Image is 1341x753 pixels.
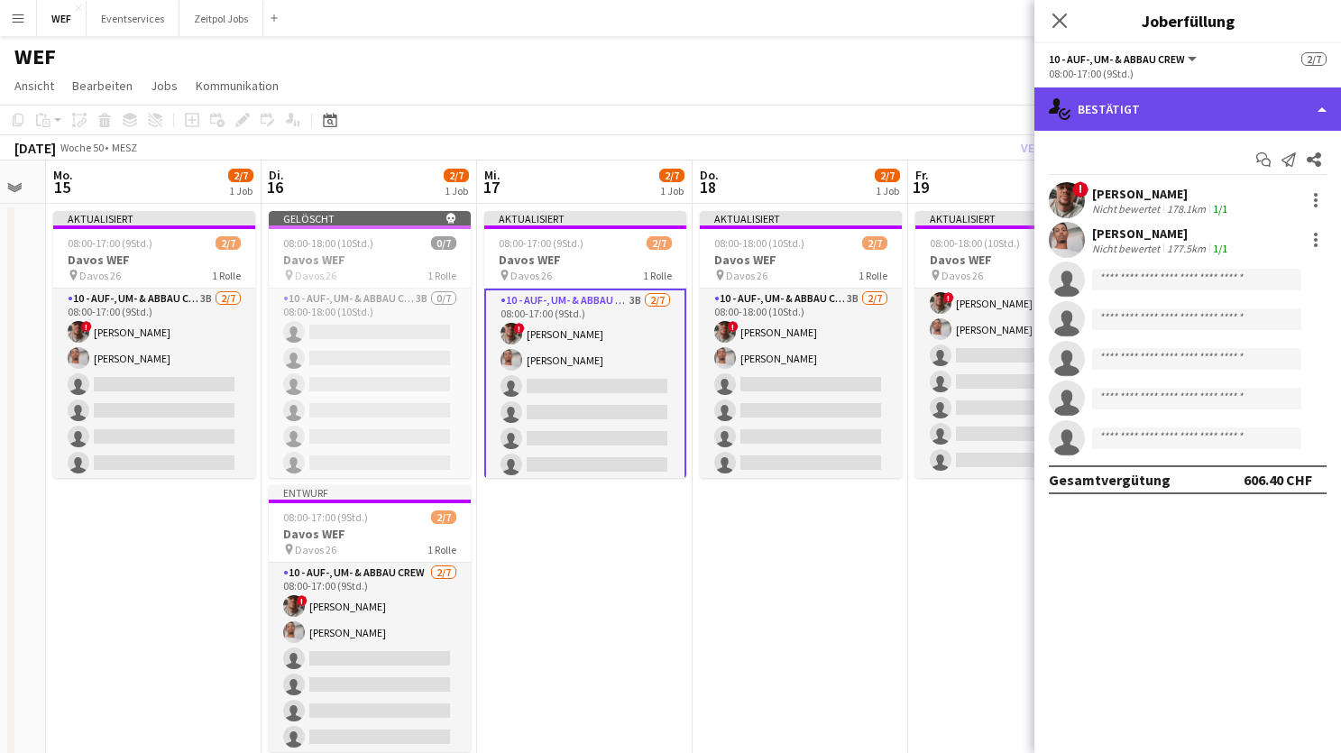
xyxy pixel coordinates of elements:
[943,292,954,303] span: !
[1092,242,1163,255] div: Nicht bewertet
[72,78,133,94] span: Bearbeiten
[484,211,686,225] div: Aktualisiert
[643,269,672,282] span: 1 Rolle
[188,74,286,97] a: Kommunikation
[1092,225,1231,242] div: [PERSON_NAME]
[484,167,501,183] span: Mi.
[269,485,471,500] div: Entwurf
[510,269,552,282] span: Davos 26
[876,184,899,197] div: 1 Job
[875,169,900,182] span: 2/7
[295,269,336,282] span: Davos 26
[112,141,137,154] div: MESZ
[659,169,684,182] span: 2/7
[269,211,471,225] div: Gelöscht
[445,184,468,197] div: 1 Job
[431,236,456,250] span: 0/7
[7,74,61,97] a: Ansicht
[915,211,1117,225] div: Aktualisiert
[700,289,902,507] app-card-role: 10 - Auf-, Um- & Abbau Crew3B2/708:00-18:00 (10Std.)![PERSON_NAME][PERSON_NAME]
[700,211,902,225] div: Aktualisiert
[1049,52,1199,66] button: 10 - Auf-, Um- & Abbau Crew
[1163,202,1209,216] div: 178.1km
[228,169,253,182] span: 2/7
[697,177,719,197] span: 18
[714,236,804,250] span: 08:00-18:00 (10Std.)
[482,177,501,197] span: 17
[1163,242,1209,255] div: 177.5km
[297,595,308,606] span: !
[81,321,92,332] span: !
[79,269,121,282] span: Davos 26
[444,169,469,182] span: 2/7
[1049,52,1185,66] span: 10 - Auf-, Um- & Abbau Crew
[1034,9,1341,32] h3: Joberfüllung
[514,323,525,334] span: !
[930,236,1020,250] span: 08:00-18:00 (10Std.)
[647,236,672,250] span: 2/7
[269,252,471,268] h3: Davos WEF
[14,139,56,157] div: [DATE]
[266,177,284,197] span: 16
[269,485,471,752] app-job-card: Entwurf08:00-17:00 (9Std.)2/7Davos WEF Davos 261 Rolle10 - Auf-, Um- & Abbau Crew2/708:00-17:00 (...
[87,1,179,36] button: Eventservices
[499,236,583,250] span: 08:00-17:00 (9Std.)
[269,167,284,183] span: Di.
[859,269,887,282] span: 1 Rolle
[1244,471,1312,489] div: 606.40 CHF
[915,167,929,183] span: Fr.
[1092,202,1163,216] div: Nicht bewertet
[941,269,983,282] span: Davos 26
[1034,87,1341,131] div: Bestätigt
[913,177,929,197] span: 19
[51,177,73,197] span: 15
[229,184,253,197] div: 1 Job
[1213,242,1227,255] app-skills-label: 1/1
[212,269,241,282] span: 1 Rolle
[14,43,56,70] h1: WEF
[269,211,471,478] app-job-card: Gelöscht 08:00-18:00 (10Std.)0/7Davos WEF Davos 261 Rolle10 - Auf-, Um- & Abbau Crew3B0/708:00-18...
[484,252,686,268] h3: Davos WEF
[53,167,73,183] span: Mo.
[915,211,1117,478] app-job-card: Aktualisiert08:00-18:00 (10Std.)2/7Davos WEF Davos 261 Rolle10 - Auf-, Um- & Abbau Crew4B2/708:00...
[37,1,87,36] button: WEF
[269,526,471,542] h3: Davos WEF
[53,252,255,268] h3: Davos WEF
[700,252,902,268] h3: Davos WEF
[660,184,684,197] div: 1 Job
[53,211,255,478] app-job-card: Aktualisiert08:00-17:00 (9Std.)2/7Davos WEF Davos 261 Rolle10 - Auf-, Um- & Abbau Crew3B2/708:00-...
[484,211,686,478] app-job-card: Aktualisiert08:00-17:00 (9Std.)2/7Davos WEF Davos 261 Rolle10 - Auf-, Um- & Abbau Crew3B2/708:00-...
[53,289,255,507] app-card-role: 10 - Auf-, Um- & Abbau Crew3B2/708:00-17:00 (9Std.)![PERSON_NAME][PERSON_NAME]
[915,252,1117,268] h3: Davos WEF
[68,236,152,250] span: 08:00-17:00 (9Std.)
[728,321,739,332] span: !
[484,289,686,510] app-card-role: 10 - Auf-, Um- & Abbau Crew3B2/708:00-17:00 (9Std.)![PERSON_NAME][PERSON_NAME]
[1092,186,1231,202] div: [PERSON_NAME]
[269,289,471,507] app-card-role: 10 - Auf-, Um- & Abbau Crew3B0/708:00-18:00 (10Std.)
[65,74,140,97] a: Bearbeiten
[53,211,255,225] div: Aktualisiert
[14,78,54,94] span: Ansicht
[60,141,105,154] span: Woche 50
[1072,181,1088,197] span: !
[283,510,368,524] span: 08:00-17:00 (9Std.)
[283,236,373,250] span: 08:00-18:00 (10Std.)
[1049,67,1327,80] div: 08:00-17:00 (9Std.)
[196,78,279,94] span: Kommunikation
[700,211,902,478] app-job-card: Aktualisiert08:00-18:00 (10Std.)2/7Davos WEF Davos 261 Rolle10 - Auf-, Um- & Abbau Crew3B2/708:00...
[700,167,719,183] span: Do.
[1301,52,1327,66] span: 2/7
[431,510,456,524] span: 2/7
[862,236,887,250] span: 2/7
[726,269,767,282] span: Davos 26
[216,236,241,250] span: 2/7
[143,74,185,97] a: Jobs
[1213,202,1227,216] app-skills-label: 1/1
[427,543,456,556] span: 1 Rolle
